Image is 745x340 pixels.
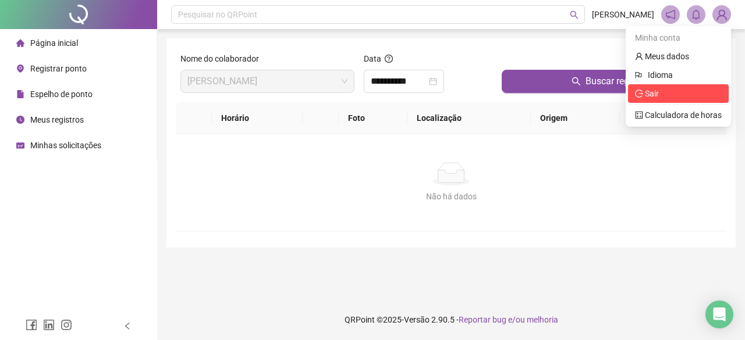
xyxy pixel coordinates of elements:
span: [PERSON_NAME] [592,8,654,21]
span: logout [635,90,643,98]
span: left [123,322,132,330]
span: environment [16,65,24,73]
a: calculator Calculadora de horas [635,110,722,120]
span: Meus registros [30,115,84,124]
span: bell [691,9,701,20]
th: Origem [531,102,620,134]
span: Versão [404,315,430,324]
div: Minha conta [628,28,729,47]
span: Idioma [648,69,715,81]
span: home [16,39,24,47]
th: Protocolo [620,102,726,134]
span: Minhas solicitações [30,141,101,150]
span: clock-circle [16,116,24,124]
div: Não há dados [190,190,712,203]
label: Nome do colaborador [180,52,267,65]
footer: QRPoint © 2025 - 2.90.5 - [157,299,745,340]
button: Buscar registros [502,70,722,93]
span: linkedin [43,319,55,331]
span: facebook [26,319,37,331]
span: instagram [61,319,72,331]
img: 56000 [713,6,730,23]
span: flag [635,69,643,81]
span: search [572,77,581,86]
th: Localização [407,102,531,134]
span: Reportar bug e/ou melhoria [459,315,558,324]
span: Buscar registros [586,74,652,88]
span: notification [665,9,676,20]
span: file [16,90,24,98]
span: Sair [645,89,659,98]
th: Horário [212,102,302,134]
div: Open Intercom Messenger [705,300,733,328]
span: Página inicial [30,38,78,48]
span: Data [364,54,381,63]
span: JONATHAN ANDRADE SILVA [187,70,347,92]
a: user Meus dados [635,52,689,61]
span: Espelho de ponto [30,90,93,99]
span: search [570,10,579,19]
span: Registrar ponto [30,64,87,73]
span: schedule [16,141,24,149]
span: question-circle [385,55,393,63]
th: Foto [339,102,407,134]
